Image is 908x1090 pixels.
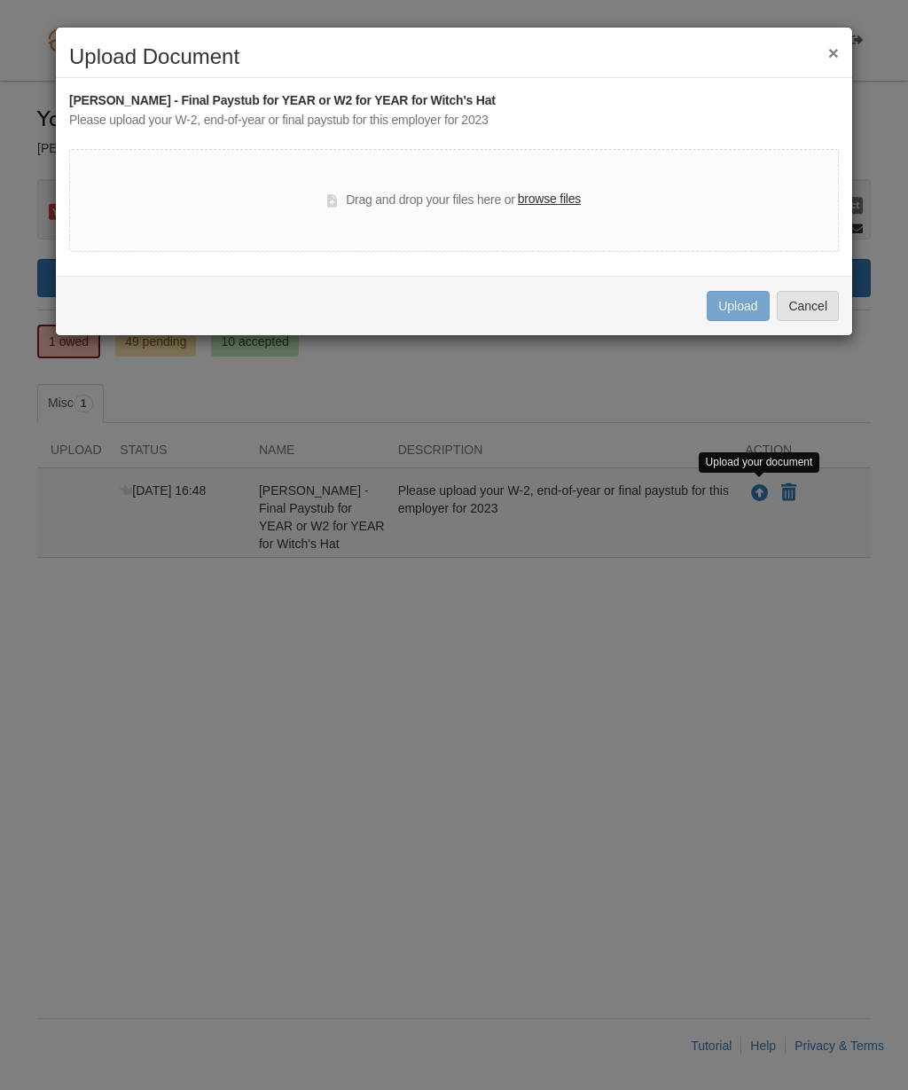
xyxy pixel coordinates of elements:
[707,291,769,321] button: Upload
[777,291,839,321] button: Cancel
[69,111,839,130] div: Please upload your W-2, end-of-year or final paystub for this employer for 2023
[327,190,581,211] div: Drag and drop your files here or
[828,43,839,62] button: ×
[699,452,820,473] div: Upload your document
[69,45,839,68] h2: Upload Document
[518,190,581,209] label: browse files
[69,91,839,111] div: [PERSON_NAME] - Final Paystub for YEAR or W2 for YEAR for Witch's Hat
